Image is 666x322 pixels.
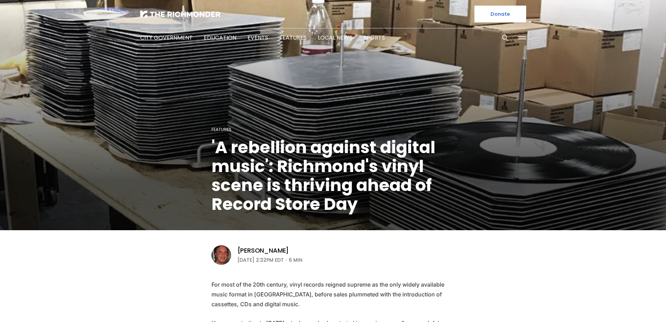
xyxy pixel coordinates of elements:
iframe: portal-trigger [607,288,666,322]
a: Education [204,34,236,42]
h1: 'A rebellion against digital music': Richmond's vinyl scene is thriving ahead of Record Store Day [212,138,455,214]
a: Donate [474,6,526,22]
a: City Government [140,34,193,42]
p: For most of the 20th century, vinyl records reigned supreme as the only widely available music fo... [212,280,455,309]
a: Sports [364,34,385,42]
span: 6 min [289,256,302,264]
img: Tim Wenzell [212,245,231,265]
time: [DATE] 2:32PM EDT [237,256,284,264]
a: Local News [318,34,352,42]
a: Events [248,34,268,42]
a: Features [279,34,307,42]
button: Search this site [500,33,510,43]
a: [PERSON_NAME] [237,246,289,255]
a: Features [212,126,231,132]
img: The Richmonder [140,11,221,18]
